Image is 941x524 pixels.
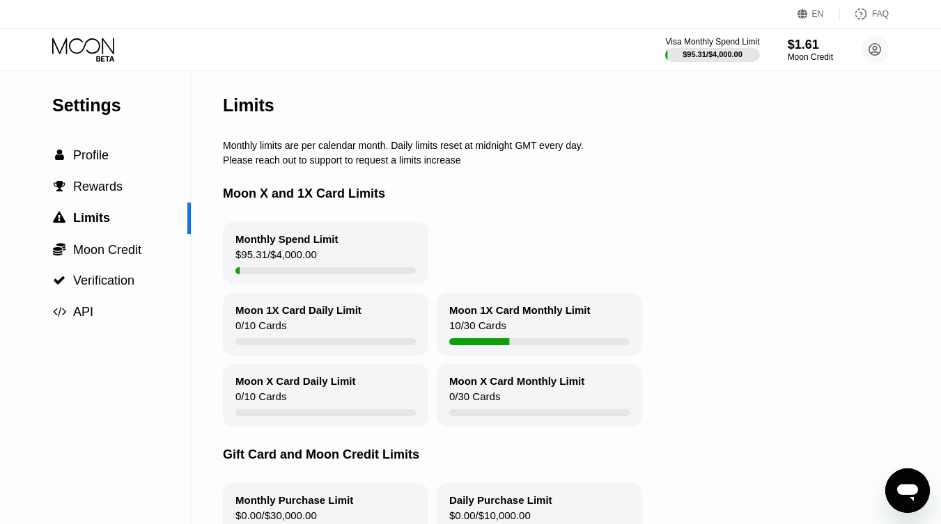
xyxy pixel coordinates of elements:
[52,180,66,193] div: 
[73,211,110,225] span: Limits
[235,233,339,245] div: Monthly Spend Limit
[840,7,889,21] div: FAQ
[665,37,759,47] div: Visa Monthly Spend Limit
[788,38,833,52] div: $1.61
[449,319,506,338] div: 10 / 30 Cards
[52,149,66,161] div: 
[52,274,66,287] div: 
[798,7,840,21] div: EN
[52,305,66,318] div: 
[885,468,930,513] iframe: Кнопка запуска окна обмена сообщениями
[449,390,500,409] div: 0 / 30 Cards
[55,149,64,161] span: 
[872,9,889,19] div: FAQ
[73,180,123,193] span: Rewards
[235,304,361,316] div: Moon 1X Card Daily Limit
[449,375,584,387] div: Moon X Card Monthly Limit
[53,212,65,224] span: 
[52,95,191,116] div: Settings
[235,390,286,409] div: 0 / 10 Cards
[788,52,833,62] div: Moon Credit
[449,494,552,506] div: Daily Purchase Limit
[788,38,833,62] div: $1.61Moon Credit
[52,242,66,256] div: 
[73,273,134,287] span: Verification
[235,375,356,387] div: Moon X Card Daily Limit
[73,243,141,257] span: Moon Credit
[53,274,65,287] span: 
[73,148,109,162] span: Profile
[223,95,274,116] div: Limits
[235,248,317,267] div: $95.31 / $4,000.00
[235,319,286,338] div: 0 / 10 Cards
[53,305,66,318] span: 
[665,37,759,62] div: Visa Monthly Spend Limit$95.31/$4,000.00
[812,9,824,19] div: EN
[449,304,591,316] div: Moon 1X Card Monthly Limit
[53,242,65,256] span: 
[73,305,93,319] span: API
[54,180,65,193] span: 
[52,212,66,224] div: 
[235,494,353,506] div: Monthly Purchase Limit
[683,50,742,58] div: $95.31 / $4,000.00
